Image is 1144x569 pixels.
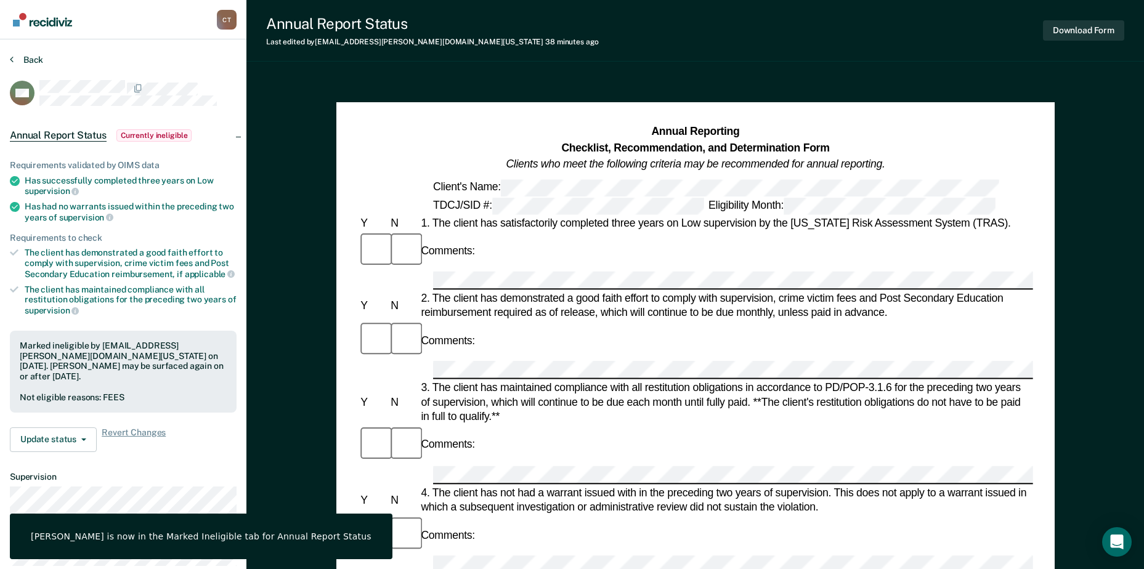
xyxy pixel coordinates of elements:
span: Annual Report Status [10,129,107,142]
span: applicable [185,269,235,279]
div: Y [358,493,388,507]
div: Requirements validated by OIMS data [10,160,237,171]
div: N [388,493,418,507]
span: supervision [25,186,79,196]
div: N [388,216,418,230]
button: Update status [10,427,97,452]
div: The client has demonstrated a good faith effort to comply with supervision, crime victim fees and... [25,248,237,279]
span: 38 minutes ago [545,38,598,46]
div: Comments: [418,243,477,258]
div: Comments: [418,333,477,348]
strong: Annual Reporting [651,125,739,137]
div: 1. The client has satisfactorily completed three years on Low supervision by the [US_STATE] Risk ... [418,216,1032,230]
div: Marked ineligible by [EMAIL_ADDRESS][PERSON_NAME][DOMAIN_NAME][US_STATE] on [DATE]. [PERSON_NAME]... [20,341,227,382]
div: N [388,298,418,313]
dt: Supervision [10,472,237,482]
div: Y [358,298,388,313]
div: Not eligible reasons: FEES [20,392,227,403]
div: TDCJ/SID #: [431,197,706,214]
div: C T [217,10,237,30]
div: Has successfully completed three years on Low [25,176,237,196]
div: Comments: [418,528,477,543]
div: Y [358,395,388,410]
div: Requirements to check [10,233,237,243]
div: Client's Name: [431,179,1002,196]
button: Back [10,54,43,65]
button: Download Form [1043,20,1124,41]
div: Y [358,216,388,230]
em: Clients who meet the following criteria may be recommended for annual reporting. [506,158,885,170]
span: supervision [25,305,79,315]
div: Eligibility Month: [706,197,997,214]
div: The client has maintained compliance with all restitution obligations for the preceding two years of [25,284,237,316]
div: Has had no warrants issued within the preceding two years of [25,201,237,222]
span: supervision [59,212,113,222]
div: 3. The client has maintained compliance with all restitution obligations in accordance to PD/POP-... [418,381,1032,424]
div: N [388,395,418,410]
img: Recidiviz [13,13,72,26]
button: Profile dropdown button [217,10,237,30]
div: Last edited by [EMAIL_ADDRESS][PERSON_NAME][DOMAIN_NAME][US_STATE] [266,38,598,46]
span: Revert Changes [102,427,166,452]
div: 2. The client has demonstrated a good faith effort to comply with supervision, crime victim fees ... [418,291,1032,320]
div: Comments: [418,438,477,453]
div: Open Intercom Messenger [1102,527,1132,557]
div: 4. The client has not had a warrant issued with in the preceding two years of supervision. This d... [418,485,1032,514]
div: Annual Report Status [266,15,598,33]
span: Currently ineligible [116,129,192,142]
div: [PERSON_NAME] is now in the Marked Ineligible tab for Annual Report Status [31,531,371,542]
strong: Checklist, Recommendation, and Determination Form [561,142,829,154]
